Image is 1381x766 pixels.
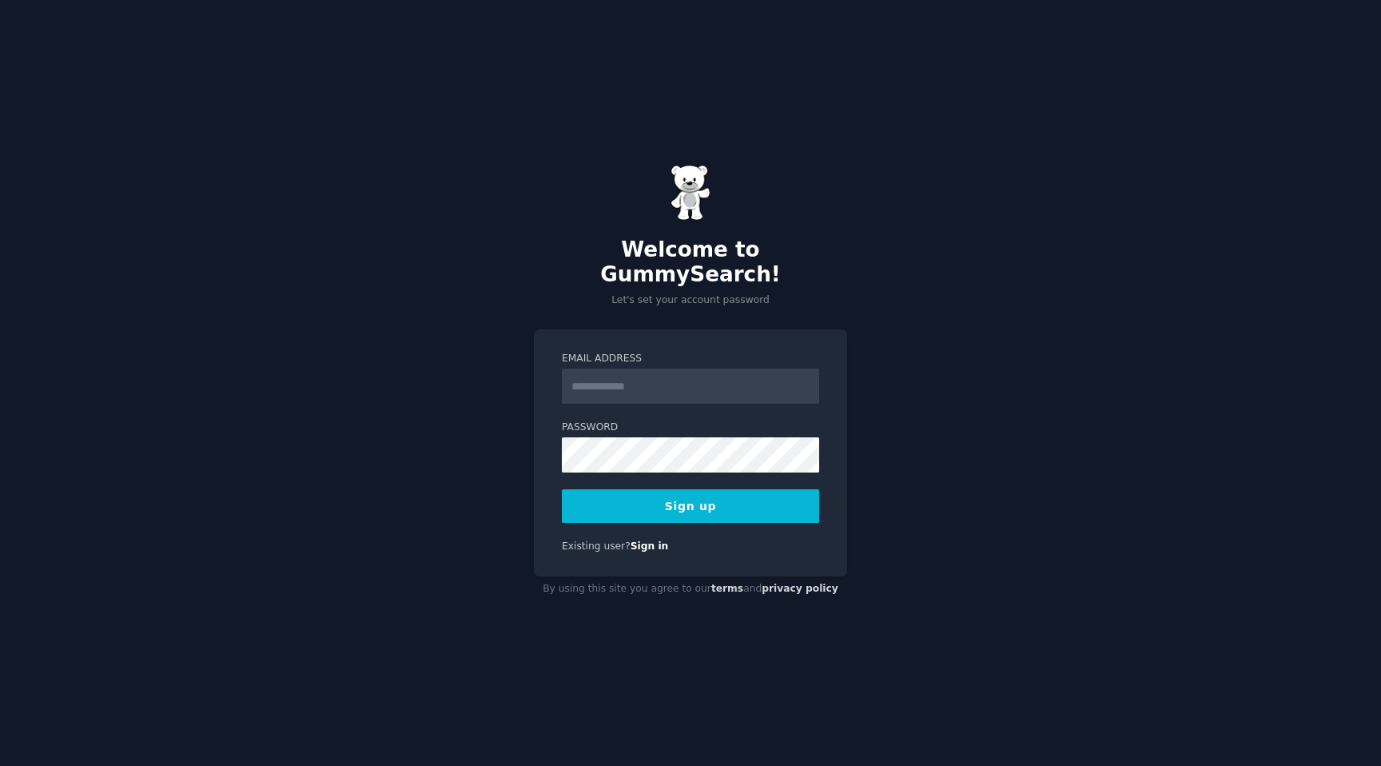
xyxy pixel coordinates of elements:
img: Gummy Bear [671,165,710,221]
h2: Welcome to GummySearch! [534,237,847,288]
label: Password [562,421,819,435]
label: Email Address [562,352,819,366]
span: Existing user? [562,541,631,552]
a: privacy policy [762,583,838,594]
a: terms [711,583,743,594]
div: By using this site you agree to our and [534,576,847,602]
button: Sign up [562,489,819,523]
a: Sign in [631,541,669,552]
p: Let's set your account password [534,293,847,308]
